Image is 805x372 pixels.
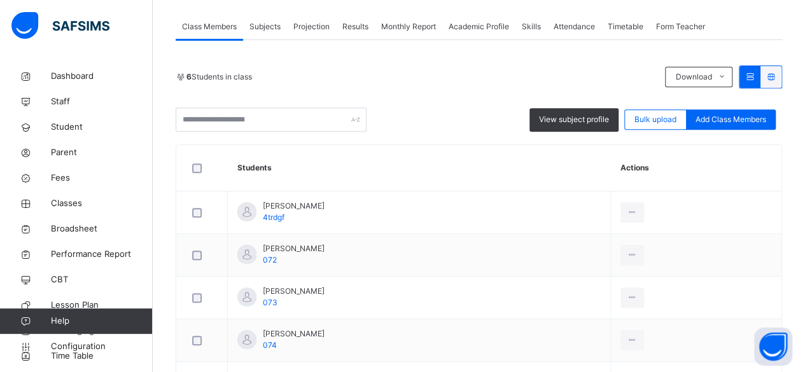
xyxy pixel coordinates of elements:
span: Form Teacher [656,21,705,32]
span: Class Members [182,21,237,32]
span: [PERSON_NAME] [263,243,325,254]
span: Bulk upload [634,114,676,125]
th: Actions [610,145,781,191]
span: Projection [293,21,330,32]
span: Lesson Plan [51,299,153,312]
span: [PERSON_NAME] [263,328,325,340]
span: Broadsheet [51,223,153,235]
span: Add Class Members [696,114,766,125]
span: CBT [51,273,153,286]
span: Results [342,21,368,32]
span: Students in class [186,71,252,83]
span: Download [675,71,711,83]
button: Open asap [754,327,792,366]
span: Staff [51,95,153,108]
span: Classes [51,197,153,210]
span: Parent [51,146,153,159]
span: 074 [263,340,277,350]
span: Monthly Report [381,21,436,32]
span: [PERSON_NAME] [263,286,325,297]
span: Configuration [51,340,152,353]
span: Fees [51,172,153,184]
span: Attendance [554,21,595,32]
span: Subjects [249,21,281,32]
span: 4trdgf [263,212,284,222]
span: Help [51,315,152,327]
span: View subject profile [539,114,609,125]
img: safsims [11,12,109,39]
span: [PERSON_NAME] [263,200,325,212]
span: Academic Profile [449,21,509,32]
b: 6 [186,72,192,81]
span: 072 [263,255,277,265]
span: Performance Report [51,248,153,261]
span: Dashboard [51,70,153,83]
span: Student [51,121,153,134]
th: Students [228,145,611,191]
span: 073 [263,298,277,307]
span: Skills [522,21,541,32]
span: Timetable [608,21,643,32]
